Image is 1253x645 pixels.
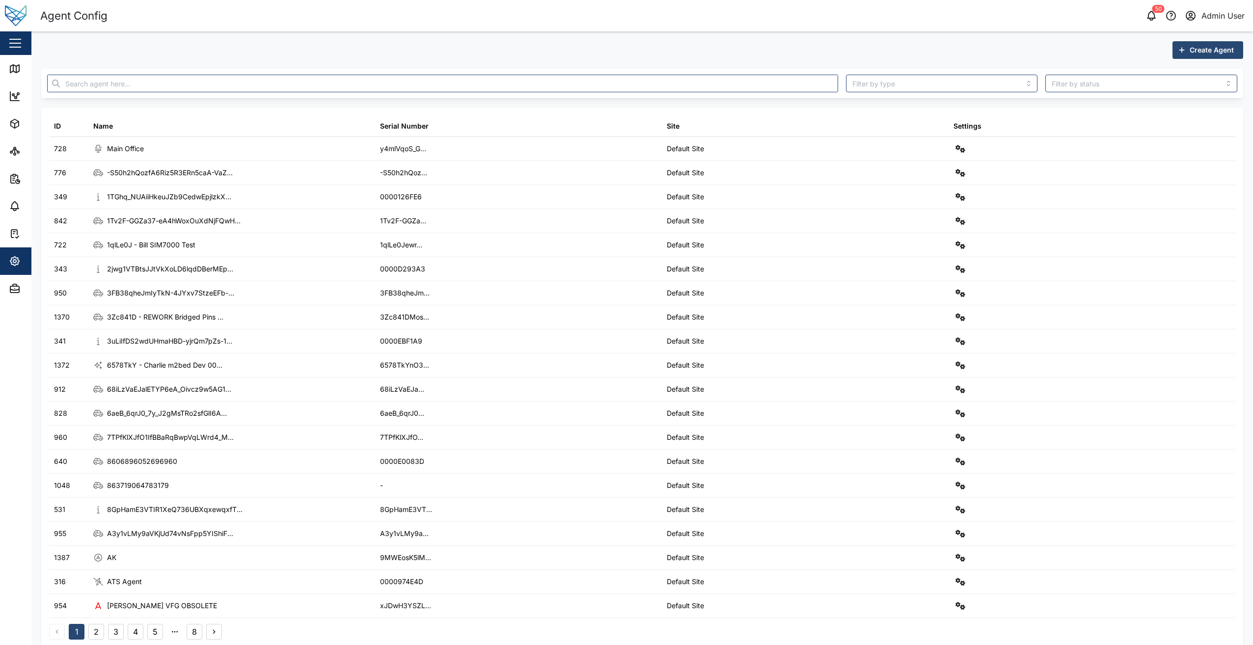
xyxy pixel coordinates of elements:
div: ID [54,121,61,132]
button: 8 [187,624,202,640]
input: Search agent here... [47,75,838,92]
div: Default Site [667,312,704,322]
div: -S50h2hQozfA6Riz5R3ERn5caA-VaZ... [107,167,233,178]
div: 68iLzVaEJa... [380,384,424,395]
div: 6578TkY - Charlie m2bed Dev 00... [107,360,222,371]
div: 828 [54,408,67,419]
div: 7TPfKlXJfO... [380,432,423,443]
div: 950 [54,288,67,298]
div: 9MWEosK5lM... [380,552,431,563]
div: 1TGhq_NUAiiHkeuJZb9CedwEpjlzkX... [107,191,231,202]
div: Default Site [667,528,704,539]
button: Admin User [1184,9,1245,23]
div: Dashboard [26,91,70,102]
div: Agent Config [40,7,108,25]
div: Sites [26,146,49,157]
div: - [380,480,383,491]
div: Default Site [667,600,704,611]
div: Admin User [1201,10,1245,22]
div: A3y1vLMy9a... [380,528,429,539]
div: Default Site [667,456,704,467]
input: Filter by status [1045,75,1237,92]
div: 728 [54,143,67,154]
div: 6aeB_6qrJ0_7y_J2gMsTRo2sfGlI6A... [107,408,227,419]
button: 5 [147,624,163,640]
div: Default Site [667,552,704,563]
div: Settings [26,256,60,267]
div: Settings [953,121,981,132]
div: Default Site [667,143,704,154]
button: 1 [69,624,84,640]
div: 1048 [54,480,70,491]
span: Create Agent [1190,42,1234,58]
div: ATS Agent [107,576,142,587]
div: Main Office [107,143,144,154]
div: 0000EBF1A9 [380,336,422,347]
div: Default Site [667,288,704,298]
div: 1qlLe0J - Bill SIM7000 Test [107,240,195,250]
div: Default Site [667,384,704,395]
div: 316 [54,576,66,587]
div: Reports [26,173,59,184]
div: 7TPfKlXJfO1IfBBaRqBwpVqLWrd4_M... [107,432,234,443]
div: 0000E0083D [380,456,424,467]
div: 1372 [54,360,70,371]
div: 3FB38qheJm... [380,288,430,298]
div: -S50h2hQoz... [380,167,427,178]
div: Default Site [667,240,704,250]
button: Create Agent [1172,41,1243,59]
div: 1qlLe0Jewr... [380,240,422,250]
div: Default Site [667,432,704,443]
div: 3uLiIfDS2wdUHmaHBD-yjrQm7pZs-1... [107,336,232,347]
button: 2 [88,624,104,640]
div: 1370 [54,312,70,322]
div: 842 [54,215,67,226]
div: AK [107,552,116,563]
div: 912 [54,384,66,395]
div: 343 [54,264,67,274]
button: 3 [108,624,124,640]
button: 4 [128,624,143,640]
div: 0000974E4D [380,576,423,587]
input: Filter by type [846,75,1038,92]
div: Serial Number [380,121,429,132]
div: 6578TkYnO3... [380,360,429,371]
div: [PERSON_NAME] VFG OBSOLETE [107,600,217,611]
div: Default Site [667,408,704,419]
div: 8GpHamE3VT... [380,504,432,515]
div: 640 [54,456,67,467]
div: 955 [54,528,66,539]
div: Default Site [667,167,704,178]
div: Name [93,121,113,132]
div: 68iLzVaEJalETYP6eA_Oivcz9w5AG1... [107,384,231,395]
div: Default Site [667,191,704,202]
div: Default Site [667,360,704,371]
div: 1387 [54,552,70,563]
div: 8606896052696960 [107,456,177,467]
div: Alarms [26,201,56,212]
div: 954 [54,600,67,611]
div: 349 [54,191,67,202]
div: 3Zc841DMos... [380,312,429,322]
div: 1Tv2F-GGZa... [380,215,426,226]
div: 2jwg1VTBtsJJtVkXoLD6lqdDBerMEp... [107,264,233,274]
div: Default Site [667,264,704,274]
div: 6aeB_6qrJ0... [380,408,424,419]
div: Default Site [667,576,704,587]
div: 776 [54,167,66,178]
div: 1Tv2F-GGZa37-eA4hWoxOuXdNjFQwH... [107,215,241,226]
div: 722 [54,240,67,250]
img: Main Logo [5,5,27,27]
div: Assets [26,118,56,129]
div: 0000D293A3 [380,264,425,274]
div: Default Site [667,504,704,515]
div: A3y1vLMy9aVKjUd74vNsFpp5YIShiF... [107,528,233,539]
div: xJDwH3YSZL... [380,600,431,611]
div: Default Site [667,215,704,226]
div: 960 [54,432,67,443]
div: Tasks [26,228,53,239]
div: 3Zc841D - REWORK Bridged Pins ... [107,312,223,322]
div: 3FB38qheJmIyTkN-4JYxv7StzeEFb-... [107,288,234,298]
div: 8GpHamE3VTIR1XeQ736UBXqxewqxfT... [107,504,243,515]
div: y4mlVqoS_G... [380,143,426,154]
